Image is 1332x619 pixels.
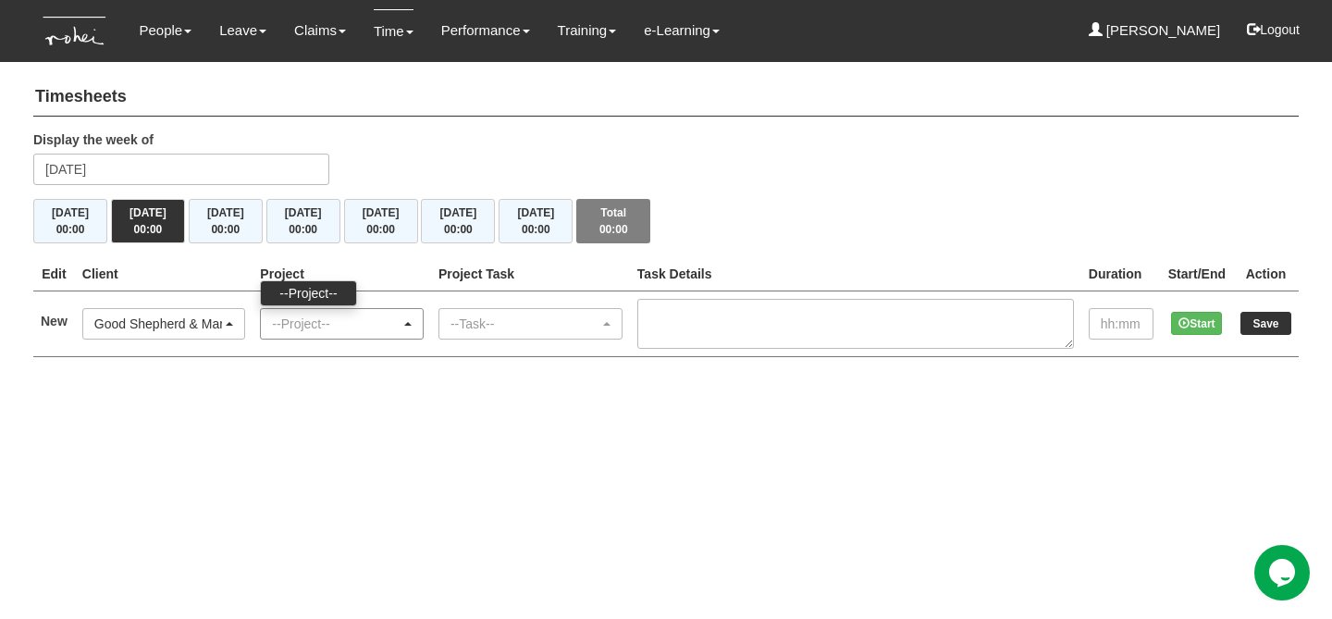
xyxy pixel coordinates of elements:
a: Leave [219,9,266,52]
th: Duration [1081,257,1161,291]
a: Claims [294,9,346,52]
label: Display the week of [33,130,154,149]
span: 00:00 [289,223,317,236]
span: 00:00 [134,223,163,236]
span: 00:00 [444,223,473,236]
h4: Timesheets [33,79,1299,117]
button: Total00:00 [576,199,650,243]
button: [DATE]00:00 [189,199,263,243]
span: 00:00 [599,223,628,236]
div: --Project-- [272,315,401,333]
button: [DATE]00:00 [266,199,340,243]
a: Performance [441,9,530,52]
span: 00:00 [56,223,85,236]
th: Client [75,257,253,291]
button: [DATE]00:00 [421,199,495,243]
button: [DATE]00:00 [344,199,418,243]
a: Time [374,9,413,53]
a: People [139,9,191,52]
div: Good Shepherd & Marymount Preschool [94,315,223,333]
input: Save [1240,312,1291,335]
span: 00:00 [211,223,240,236]
button: --Project-- [260,308,424,340]
button: [DATE]00:00 [499,199,573,243]
label: New [41,312,68,330]
input: hh:mm [1089,308,1153,340]
button: Logout [1234,7,1313,52]
a: [PERSON_NAME] [1089,9,1221,52]
div: --Task-- [450,315,599,333]
button: --Task-- [438,308,623,340]
button: [DATE]00:00 [33,199,107,243]
th: Project Task [431,257,630,291]
button: Good Shepherd & Marymount Preschool [82,308,246,340]
a: e-Learning [644,9,720,52]
a: Training [558,9,617,52]
iframe: chat widget [1254,545,1313,600]
th: Action [1233,257,1299,291]
span: --Project-- [279,284,337,303]
span: 00:00 [366,223,395,236]
button: [DATE]00:00 [111,199,185,243]
button: Start [1171,312,1222,335]
th: Task Details [630,257,1081,291]
th: Start/End [1161,257,1233,291]
span: 00:00 [522,223,550,236]
th: Project [253,257,431,291]
div: Timesheet Week Summary [33,199,1299,243]
th: Edit [33,257,75,291]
